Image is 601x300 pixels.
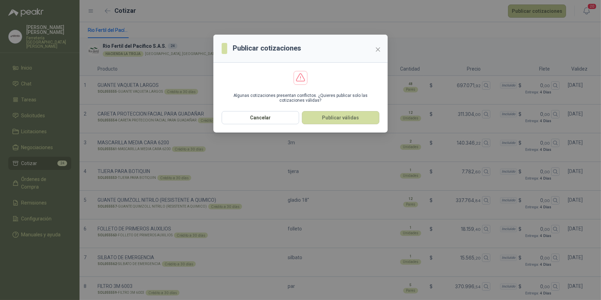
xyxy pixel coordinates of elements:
p: Algunas cotizaciones presentan conflictos. ¿Quieres publicar solo las cotizaciones válidas? [222,93,379,103]
button: Cancelar [222,111,299,124]
button: Close [372,44,383,55]
h3: Publicar cotizaciones [233,43,301,54]
span: close [375,47,381,52]
button: Publicar válidas [302,111,379,124]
